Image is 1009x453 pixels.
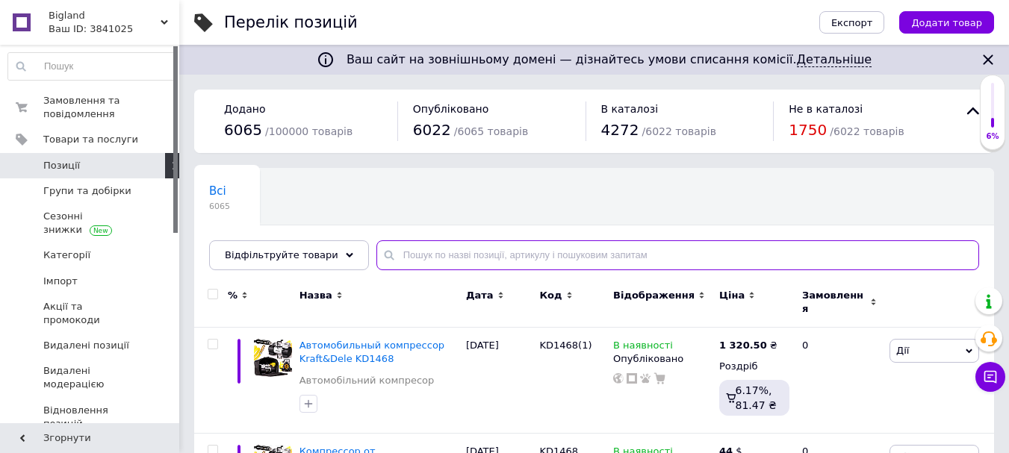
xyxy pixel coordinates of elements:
span: В каталозі [601,103,659,115]
svg: Закрити [979,51,997,69]
span: Категорії [43,249,90,262]
span: 6.17%, 81.47 ₴ [735,384,776,411]
span: Видалені позиції [43,339,129,352]
span: Групи та добірки [43,184,131,198]
span: / 6022 товарів [830,125,904,137]
span: Bigland [49,9,161,22]
span: Назва [299,289,332,302]
div: ₴ [719,339,777,352]
span: Замовлення та повідомлення [43,94,138,121]
span: KD1468(1) [539,340,592,351]
b: 1 320.50 [719,340,767,351]
span: Відновлення позицій [43,404,138,431]
span: Всі [209,184,226,198]
span: Додати товар [911,17,982,28]
span: Не в каталозі [789,103,863,115]
span: / 6065 товарів [454,125,528,137]
span: Товари та послуги [43,133,138,146]
div: Роздріб [719,360,789,373]
div: [DATE] [462,328,536,434]
span: Позиції [43,159,80,172]
div: Перелік позицій [224,15,358,31]
span: 1750 [789,121,827,139]
span: Імпорт [43,275,78,288]
span: Додано [224,103,265,115]
span: 6022 [413,121,451,139]
div: 6% [981,131,1005,142]
button: Експорт [819,11,885,34]
span: Відображення [613,289,695,302]
span: 4272 [601,121,639,139]
span: / 100000 товарів [265,125,353,137]
div: 0 [793,328,886,434]
a: Автомобільний компресор [299,374,435,387]
span: Дата [466,289,494,302]
div: Ваш ID: 3841025 [49,22,179,36]
span: Експорт [831,17,873,28]
span: Код [539,289,562,302]
span: Сезонні знижки [43,210,138,237]
a: Автомобильный компрессор Kraft&Dele KD1468 [299,340,445,364]
div: Опубліковано [613,352,712,366]
a: Детальніше [797,52,872,67]
img: Автомобильный компрессор Kraft&Dele KD1468 [254,339,292,377]
span: Видалені модерацією [43,364,138,391]
span: Опубліковано [413,103,489,115]
span: Ваш сайт на зовнішньому домені — дізнайтесь умови списання комісії. [347,52,872,67]
span: / 6022 товарів [642,125,716,137]
span: 6065 [209,201,230,212]
button: Чат з покупцем [975,362,1005,392]
input: Пошук [8,53,176,80]
span: Дії [896,345,909,356]
span: Ціна [719,289,745,302]
span: % [228,289,237,302]
span: 6065 [224,121,262,139]
input: Пошук по назві позиції, артикулу і пошуковим запитам [376,240,979,270]
button: Додати товар [899,11,994,34]
span: В наявності [613,340,673,355]
span: Замовлення [802,289,866,316]
span: Відфільтруйте товари [225,249,338,260]
span: Акції та промокоди [43,300,138,327]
